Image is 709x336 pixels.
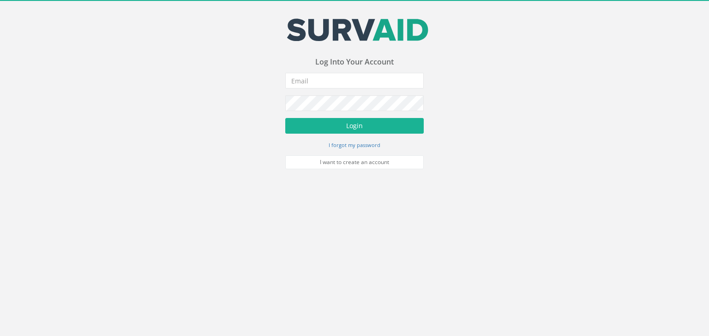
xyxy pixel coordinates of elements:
small: I forgot my password [329,141,380,148]
button: Login [285,118,424,134]
h3: Log Into Your Account [285,58,424,66]
input: Email [285,73,424,88]
a: I want to create an account [285,155,424,169]
a: I forgot my password [329,141,380,149]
